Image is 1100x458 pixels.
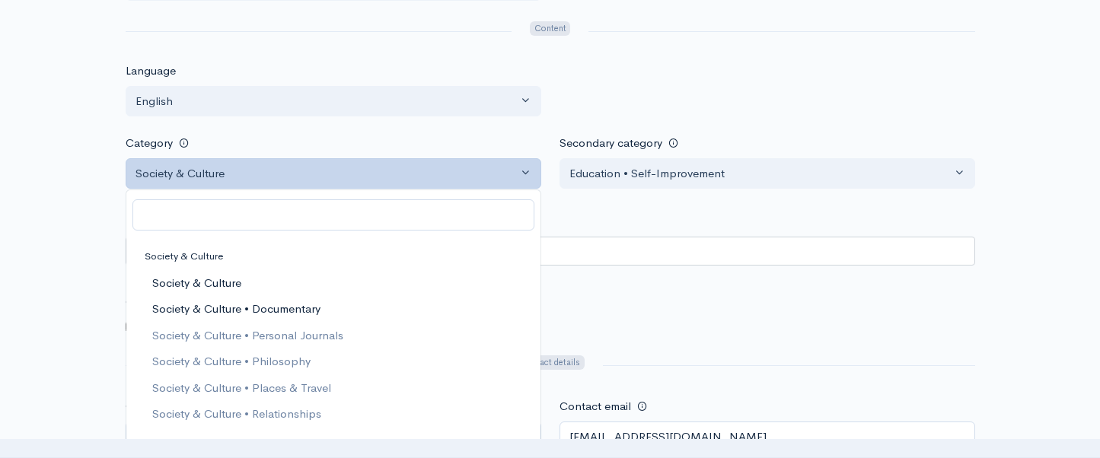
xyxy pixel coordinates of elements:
[126,86,541,117] button: English
[126,62,176,80] label: Language
[132,199,534,231] input: Search
[126,135,173,152] label: Category
[151,379,330,396] span: Society & Culture • Places & Travel
[530,21,570,36] span: Content
[560,158,975,189] button: Education • Self-Improvement
[569,165,952,183] div: Education • Self-Improvement
[560,421,975,453] input: email@example.com
[151,274,241,291] span: Society & Culture
[151,301,320,318] span: Society & Culture • Documentary
[151,353,310,371] span: Society & Culture • Philosophy
[136,165,518,183] div: Society & Culture
[151,326,343,344] span: Society & Culture • Personal Journals
[151,406,320,423] span: Society & Culture • Relationships
[560,398,631,415] label: Contact email
[560,135,662,152] label: Secondary category
[126,158,541,189] button: Society & Culture
[515,355,584,370] span: Contact details
[145,250,223,262] span: Society & Culture
[136,93,518,110] div: English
